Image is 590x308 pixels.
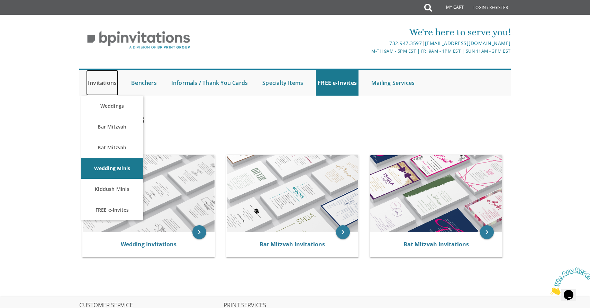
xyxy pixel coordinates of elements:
a: Wedding Minis [81,158,143,179]
a: keyboard_arrow_right [480,225,494,239]
a: FREE e-Invites [316,70,358,96]
a: Wedding Invitations [121,240,176,248]
a: Invitations [86,70,118,96]
a: [EMAIL_ADDRESS][DOMAIN_NAME] [425,40,511,46]
a: keyboard_arrow_right [336,225,350,239]
div: : [79,140,295,147]
a: Benchers [129,70,158,96]
img: BP Invitation Loft [79,26,198,54]
a: Mailing Services [370,70,416,96]
img: Chat attention grabber [3,3,46,30]
img: Wedding Invitations [83,155,215,232]
iframe: chat widget [547,265,590,298]
div: We're here to serve you! [224,25,511,39]
img: Bar Mitzvah Invitations [227,155,358,232]
a: Weddings [81,96,143,116]
a: Kiddush Minis [81,179,143,200]
a: Bar Mitzvah Invitations [260,240,325,248]
a: FREE e-Invites [81,200,143,220]
img: Bat Mitzvah Invitations [370,155,502,232]
a: My Cart [431,1,469,15]
a: keyboard_arrow_right [192,225,206,239]
a: Specialty Items [261,70,305,96]
a: 732.947.3597 [389,40,422,46]
a: Bat Mitzvah [81,137,143,158]
div: | [224,39,511,47]
a: Informals / Thank You Cards [170,70,249,96]
div: M-Th 9am - 5pm EST | Fri 9am - 1pm EST | Sun 11am - 3pm EST [224,47,511,55]
a: Bar Mitzvah [81,116,143,137]
h1: Invitations [81,111,363,132]
a: Bat Mitzvah Invitations [403,240,469,248]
